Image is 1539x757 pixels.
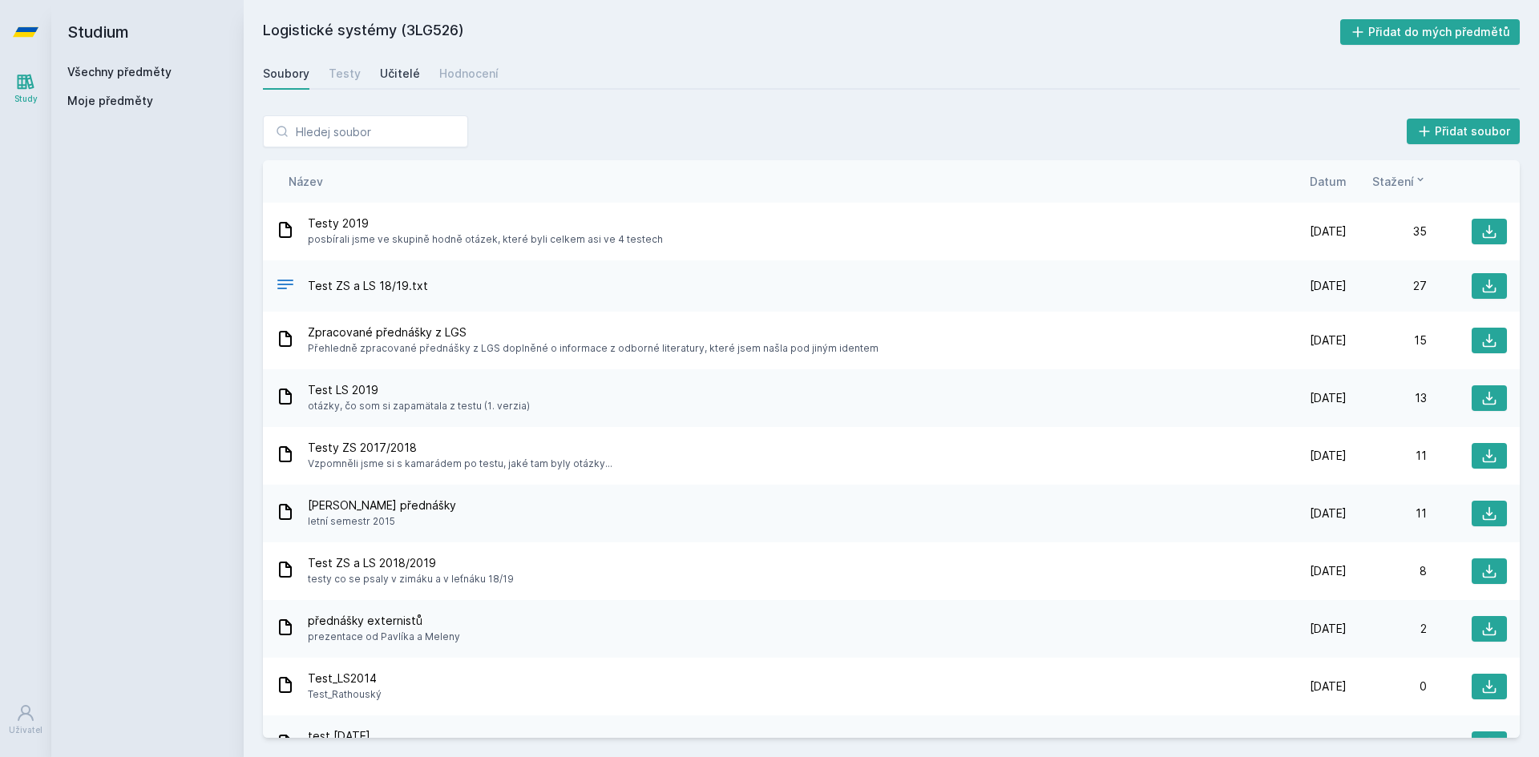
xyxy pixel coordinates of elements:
[308,278,428,294] span: Test ZS a LS 18/19.txt
[1347,736,1427,752] div: 0
[1347,332,1427,348] div: 15
[329,66,361,82] div: Testy
[308,670,382,687] span: Test_LS2014
[308,398,530,414] span: otázky, čo som si zapamätala z testu (1. verzia)
[1347,505,1427,521] div: 11
[308,497,456,513] span: [PERSON_NAME] přednášky
[1310,678,1347,695] span: [DATE]
[1310,505,1347,521] span: [DATE]
[439,66,499,82] div: Hodnocení
[439,58,499,90] a: Hodnocení
[1310,621,1347,637] span: [DATE]
[1372,173,1427,190] button: Stažení
[1310,223,1347,240] span: [DATE]
[1310,390,1347,406] span: [DATE]
[308,555,514,571] span: Test ZS a LS 2018/2019
[380,66,420,82] div: Učitelé
[308,571,514,587] span: testy co se psaly v zimáku a v leťnáku 18/19
[263,115,468,147] input: Hledej soubor
[263,19,1340,45] h2: Logistické systémy (3LG526)
[308,324,879,340] span: Zpracované přednášky z LGS
[308,440,612,456] span: Testy ZS 2017/2018
[308,513,456,529] span: letní semestr 2015
[1347,563,1427,579] div: 8
[308,215,663,232] span: Testy 2019
[67,93,153,109] span: Moje předměty
[308,340,879,356] span: Přehledně zpracované přednášky z LGS doplněné o informace z odborné literatury, které jsem našla ...
[1347,448,1427,464] div: 11
[1407,119,1521,144] button: Přidat soubor
[1347,621,1427,637] div: 2
[1310,173,1347,190] button: Datum
[1310,736,1347,752] span: [DATE]
[1347,278,1427,294] div: 27
[308,613,460,629] span: přednášky externistů
[1310,448,1347,464] span: [DATE]
[380,58,420,90] a: Učitelé
[9,724,42,736] div: Uživatel
[1310,563,1347,579] span: [DATE]
[308,728,544,744] span: test [DATE]
[308,629,460,645] span: prezentace od Pavlíka a Meleny
[308,456,612,472] span: Vzpomněli jsme si s kamarádem po testu, jaké tam byly otázky...
[289,173,323,190] button: Název
[1310,278,1347,294] span: [DATE]
[276,275,295,298] div: TXT
[1347,223,1427,240] div: 35
[1340,19,1521,45] button: Přidat do mých předmětů
[1347,678,1427,695] div: 0
[263,58,309,90] a: Soubory
[1347,390,1427,406] div: 13
[1310,332,1347,348] span: [DATE]
[308,687,382,703] span: Test_Rathouský
[3,695,48,744] a: Uživatel
[67,65,172,79] a: Všechny předměty
[308,382,530,398] span: Test LS 2019
[308,232,663,248] span: posbírali jsme ve skupině hodně otázek, které byli celkem asi ve 4 testech
[3,64,48,113] a: Study
[329,58,361,90] a: Testy
[263,66,309,82] div: Soubory
[1372,173,1414,190] span: Stažení
[14,93,38,105] div: Study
